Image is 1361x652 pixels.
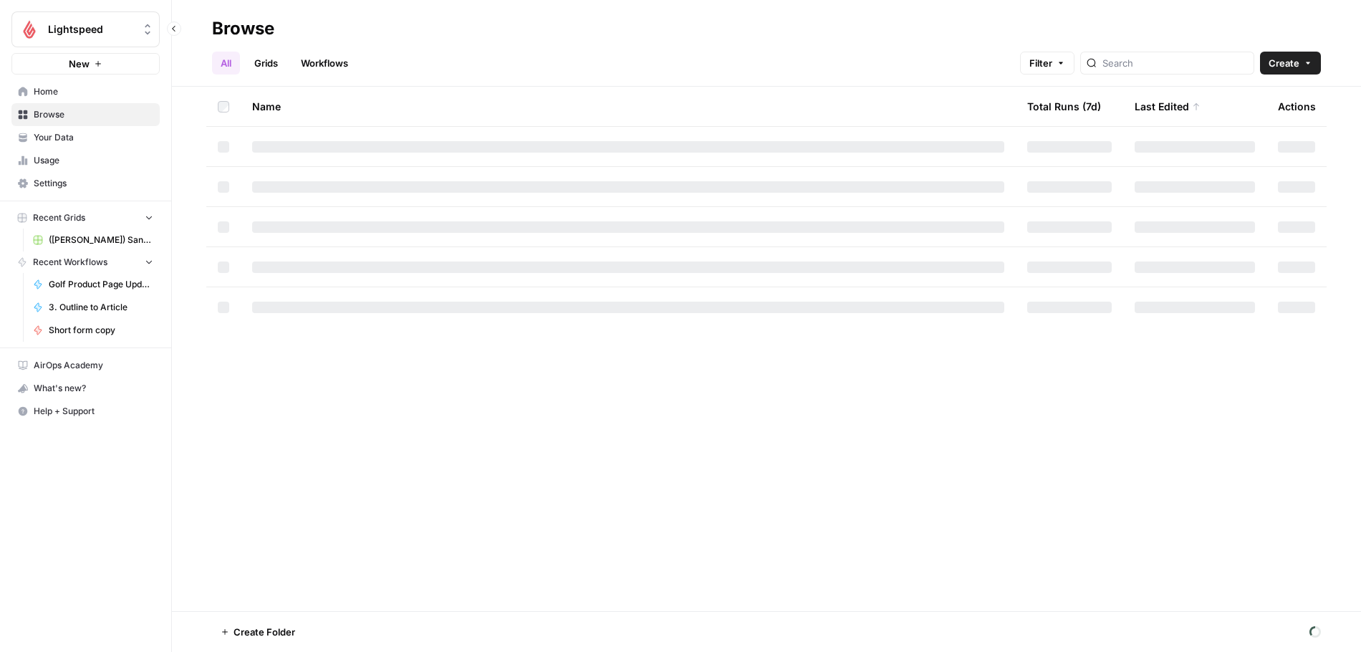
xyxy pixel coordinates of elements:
[27,229,160,251] a: ([PERSON_NAME]) Sandbox
[1135,87,1201,126] div: Last Edited
[34,85,153,98] span: Home
[1020,52,1074,75] button: Filter
[1027,87,1101,126] div: Total Runs (7d)
[1269,56,1299,70] span: Create
[212,17,274,40] div: Browse
[11,400,160,423] button: Help + Support
[27,319,160,342] a: Short form copy
[49,301,153,314] span: 3. Outline to Article
[11,354,160,377] a: AirOps Academy
[69,57,90,71] span: New
[12,378,159,399] div: What's new?
[292,52,357,75] a: Workflows
[11,172,160,195] a: Settings
[1102,56,1248,70] input: Search
[33,211,85,224] span: Recent Grids
[252,87,1004,126] div: Name
[33,256,107,269] span: Recent Workflows
[11,207,160,229] button: Recent Grids
[49,278,153,291] span: Golf Product Page Update
[212,620,304,643] button: Create Folder
[11,103,160,126] a: Browse
[27,296,160,319] a: 3. Outline to Article
[246,52,287,75] a: Grids
[11,149,160,172] a: Usage
[212,52,240,75] a: All
[34,154,153,167] span: Usage
[11,11,160,47] button: Workspace: Lightspeed
[16,16,42,42] img: Lightspeed Logo
[49,324,153,337] span: Short form copy
[234,625,295,639] span: Create Folder
[34,131,153,144] span: Your Data
[34,177,153,190] span: Settings
[48,22,135,37] span: Lightspeed
[1260,52,1321,75] button: Create
[11,251,160,273] button: Recent Workflows
[11,377,160,400] button: What's new?
[1278,87,1316,126] div: Actions
[34,108,153,121] span: Browse
[34,405,153,418] span: Help + Support
[1029,56,1052,70] span: Filter
[11,80,160,103] a: Home
[27,273,160,296] a: Golf Product Page Update
[49,234,153,246] span: ([PERSON_NAME]) Sandbox
[11,53,160,75] button: New
[11,126,160,149] a: Your Data
[34,359,153,372] span: AirOps Academy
